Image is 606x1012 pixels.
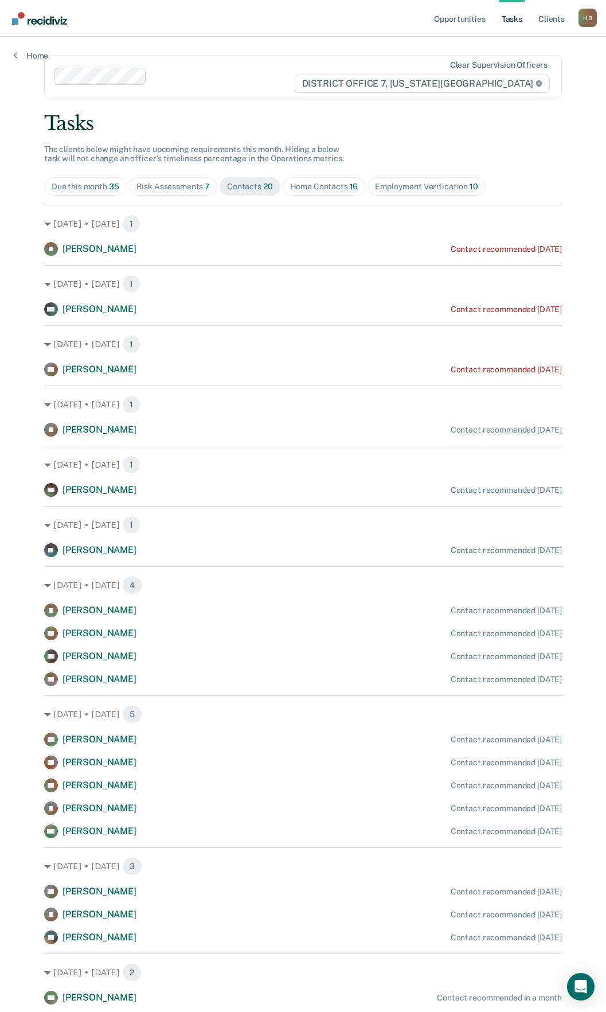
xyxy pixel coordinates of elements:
span: [PERSON_NAME] [62,544,136,555]
span: [PERSON_NAME] [62,605,136,616]
span: [PERSON_NAME] [62,303,136,314]
div: [DATE] • [DATE] 1 [44,516,562,534]
span: [PERSON_NAME] [62,780,136,791]
span: 1 [122,456,140,474]
span: 2 [122,963,142,982]
span: [PERSON_NAME] [62,886,136,897]
div: [DATE] • [DATE] 1 [44,456,562,474]
div: [DATE] • [DATE] 1 [44,275,562,293]
span: [PERSON_NAME] [62,992,136,1003]
span: [PERSON_NAME] [62,364,136,375]
span: 16 [350,182,358,191]
div: Contact recommended [DATE] [451,365,562,375]
span: 1 [122,395,140,414]
div: [DATE] • [DATE] 1 [44,335,562,353]
div: Contact recommended [DATE] [451,305,562,314]
div: Contact recommended [DATE] [451,758,562,768]
span: [PERSON_NAME] [62,674,136,684]
span: 35 [109,182,119,191]
div: [DATE] • [DATE] 4 [44,576,562,594]
span: 1 [122,516,140,534]
div: Clear supervision officers [450,60,548,70]
span: 4 [122,576,142,594]
span: 1 [122,215,140,233]
span: [PERSON_NAME] [62,757,136,768]
span: [PERSON_NAME] [62,734,136,745]
span: 1 [122,335,140,353]
span: [PERSON_NAME] [62,932,136,943]
div: Contact recommended [DATE] [451,804,562,814]
div: Contact recommended [DATE] [451,606,562,616]
span: [PERSON_NAME] [62,803,136,814]
div: Contacts [227,182,273,192]
div: H B [578,9,597,27]
span: 5 [122,705,142,723]
span: [PERSON_NAME] [62,651,136,661]
div: [DATE] • [DATE] 1 [44,395,562,414]
div: Contact recommended [DATE] [451,933,562,943]
span: [PERSON_NAME] [62,628,136,639]
div: [DATE] • [DATE] 2 [44,963,562,982]
span: 20 [263,182,273,191]
span: The clients below might have upcoming requirements this month. Hiding a below task will not chang... [44,145,344,164]
div: Contact recommended [DATE] [451,244,562,254]
div: Contact recommended [DATE] [451,546,562,555]
button: Profile dropdown button [578,9,597,27]
div: Contact recommended [DATE] [451,485,562,495]
div: Contact recommended [DATE] [451,675,562,684]
span: [PERSON_NAME] [62,826,136,836]
div: Contact recommended [DATE] [451,781,562,791]
span: [PERSON_NAME] [62,484,136,495]
div: [DATE] • [DATE] 3 [44,857,562,875]
span: [PERSON_NAME] [62,424,136,435]
div: Contact recommended [DATE] [451,827,562,836]
div: Contact recommended [DATE] [451,735,562,745]
div: Due this month [52,182,119,192]
div: [DATE] • [DATE] 1 [44,215,562,233]
div: [DATE] • [DATE] 5 [44,705,562,723]
span: 10 [470,182,478,191]
div: Contact recommended [DATE] [451,425,562,435]
span: [PERSON_NAME] [62,909,136,920]
div: Contact recommended [DATE] [451,652,562,661]
div: Tasks [44,112,562,135]
div: Contact recommended [DATE] [451,910,562,920]
div: Open Intercom Messenger [567,973,595,1001]
div: Employment Verification [375,182,478,192]
div: Risk Assessments [136,182,210,192]
span: 1 [122,275,140,293]
div: Contact recommended [DATE] [451,887,562,897]
div: Contact recommended [DATE] [451,629,562,639]
a: Home [14,50,48,61]
span: [PERSON_NAME] [62,243,136,254]
div: Home Contacts [290,182,358,192]
span: DISTRICT OFFICE 7, [US_STATE][GEOGRAPHIC_DATA] [295,75,550,93]
span: 3 [122,857,142,875]
span: 7 [205,182,210,191]
img: Recidiviz [12,12,67,25]
div: Contact recommended in a month [437,993,562,1003]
